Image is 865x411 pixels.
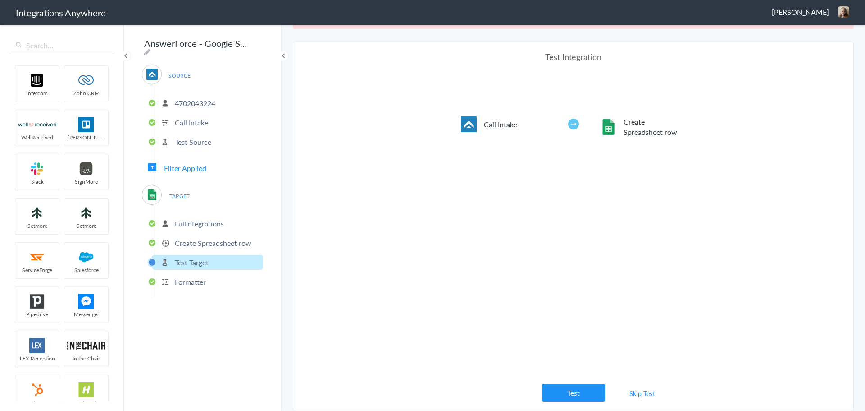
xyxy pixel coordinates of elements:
[624,116,684,137] h5: Create Spreadsheet row
[18,73,56,88] img: intercom-logo.svg
[15,178,59,185] span: Slack
[484,119,545,129] h5: Call Intake
[15,355,59,362] span: LEX Reception
[67,382,105,397] img: hs-app-logo.svg
[64,89,108,97] span: Zoho CRM
[67,205,105,221] img: setmoreNew.jpg
[619,385,666,402] a: Skip Test
[838,6,849,18] img: lilu-profile.png
[67,338,105,353] img: inch-logo.svg
[64,134,108,141] span: [PERSON_NAME]
[175,98,215,108] p: 4702043224
[9,37,115,54] input: Search...
[18,117,56,132] img: wr-logo.svg
[18,205,56,221] img: setmoreNew.jpg
[461,116,477,132] img: af-app-logo.svg
[15,134,59,141] span: WellReceived
[15,89,59,97] span: intercom
[64,355,108,362] span: In the Chair
[15,266,59,274] span: ServiceForge
[175,218,224,229] p: FullIntegrations
[16,6,106,19] h1: Integrations Anywhere
[67,73,105,88] img: zoho-logo.svg
[15,399,59,406] span: HubSpot
[67,161,105,176] img: signmore-logo.png
[18,161,56,176] img: slack-logo.svg
[162,69,196,82] span: SOURCE
[146,189,158,200] img: GoogleSheetLogo.png
[162,190,196,202] span: TARGET
[461,51,686,62] h4: Test Integration
[64,178,108,185] span: SignMore
[67,249,105,265] img: salesforce-logo.svg
[18,294,56,309] img: pipedrive.png
[772,7,829,17] span: [PERSON_NAME]
[64,399,108,406] span: HelloSells
[175,117,208,128] p: Call Intake
[15,222,59,230] span: Setmore
[18,249,56,265] img: serviceforge-icon.png
[601,119,616,135] img: GoogleSheetLogo.png
[175,277,206,287] p: Formatter
[164,163,206,173] span: Filter Applied
[64,310,108,318] span: Messenger
[18,338,56,353] img: lex-app-logo.svg
[64,222,108,230] span: Setmore
[175,238,251,248] p: Create Spreadsheet row
[18,382,56,397] img: hubspot-logo.svg
[175,137,211,147] p: Test Source
[146,69,158,80] img: af-app-logo.svg
[15,310,59,318] span: Pipedrive
[175,257,209,268] p: Test Target
[67,294,105,309] img: FBM.png
[542,384,605,402] button: Test
[64,266,108,274] span: Salesforce
[67,117,105,132] img: trello.png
